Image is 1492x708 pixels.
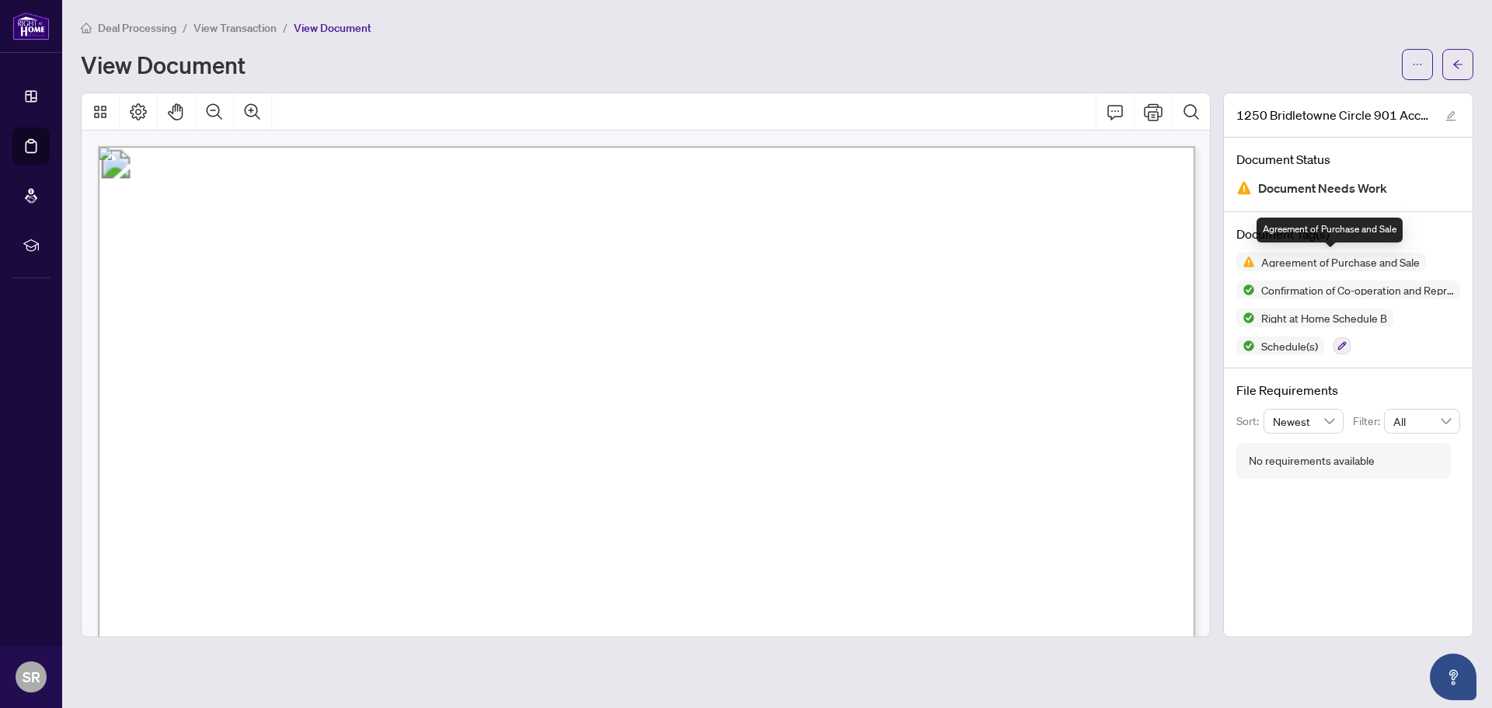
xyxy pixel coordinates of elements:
span: 1250 Bridletowne Circle 901 Accepted Offer Co-op Schedule B C.pdf [1236,106,1431,124]
span: Document Needs Work [1258,178,1387,199]
div: No requirements available [1249,452,1375,469]
img: Status Icon [1236,253,1255,271]
span: Right at Home Schedule B [1255,312,1393,323]
span: home [81,23,92,33]
img: Document Status [1236,180,1252,196]
li: / [183,19,187,37]
p: Sort: [1236,413,1264,430]
span: Deal Processing [98,21,176,35]
li: / [283,19,288,37]
h4: File Requirements [1236,381,1460,399]
img: logo [12,12,50,40]
h4: Document Status [1236,150,1460,169]
span: All [1393,410,1451,433]
span: Schedule(s) [1255,340,1324,351]
span: SR [23,666,40,688]
button: Open asap [1430,654,1476,700]
span: Confirmation of Co-operation and Representation—Buyer/Seller [1255,284,1460,295]
span: Agreement of Purchase and Sale [1255,256,1426,267]
h1: View Document [81,52,246,77]
h4: Document Tag(s) [1236,225,1460,243]
img: Status Icon [1236,309,1255,327]
span: View Transaction [193,21,277,35]
img: Status Icon [1236,337,1255,355]
span: View Document [294,21,371,35]
span: arrow-left [1452,59,1463,70]
img: Status Icon [1236,281,1255,299]
span: Newest [1273,410,1335,433]
div: Agreement of Purchase and Sale [1257,218,1403,242]
span: edit [1445,110,1456,121]
span: ellipsis [1412,59,1423,70]
p: Filter: [1353,413,1384,430]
